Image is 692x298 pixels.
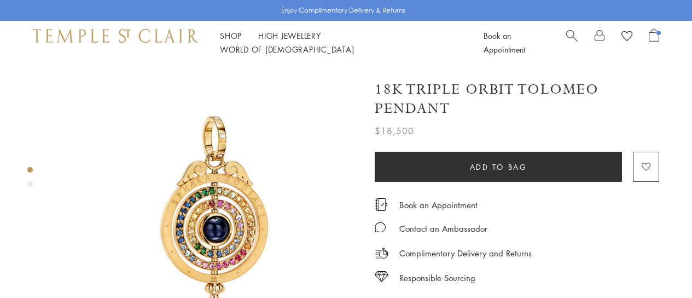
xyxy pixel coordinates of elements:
nav: Main navigation [220,29,459,56]
span: $18,500 [375,124,414,138]
div: Contact an Ambassador [399,222,487,236]
a: Open Shopping Bag [649,29,659,56]
a: High JewelleryHigh Jewellery [258,30,321,41]
img: icon_delivery.svg [375,247,388,260]
p: Enjoy Complimentary Delivery & Returns [281,5,405,16]
a: Book an Appointment [484,30,525,55]
a: ShopShop [220,30,242,41]
img: MessageIcon-01_2.svg [375,222,386,233]
a: Search [566,29,578,56]
a: View Wishlist [621,29,632,45]
button: Add to bag [375,152,622,182]
div: Responsible Sourcing [399,271,475,285]
a: Book an Appointment [399,199,478,211]
div: Product gallery navigation [27,164,33,196]
img: Temple St. Clair [33,29,198,42]
h1: 18K Triple Orbit Tolomeo Pendant [375,80,659,118]
a: World of [DEMOGRAPHIC_DATA]World of [DEMOGRAPHIC_DATA] [220,44,354,55]
img: icon_sourcing.svg [375,271,388,282]
p: Complimentary Delivery and Returns [399,247,532,260]
img: icon_appointment.svg [375,198,388,211]
span: Add to bag [470,161,527,173]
